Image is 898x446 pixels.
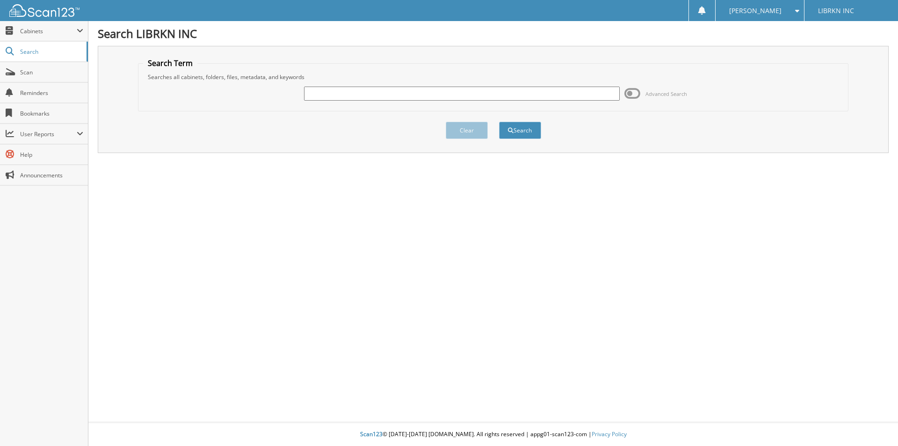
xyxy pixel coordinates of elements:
[592,430,627,438] a: Privacy Policy
[20,68,83,76] span: Scan
[729,8,782,14] span: [PERSON_NAME]
[20,110,83,117] span: Bookmarks
[360,430,383,438] span: Scan123
[143,58,197,68] legend: Search Term
[818,8,854,14] span: LIBRKN INC
[88,423,898,446] div: © [DATE]-[DATE] [DOMAIN_NAME]. All rights reserved | appg01-scan123-com |
[143,73,844,81] div: Searches all cabinets, folders, files, metadata, and keywords
[446,122,488,139] button: Clear
[98,26,889,41] h1: Search LIBRKN INC
[20,89,83,97] span: Reminders
[499,122,541,139] button: Search
[20,130,77,138] span: User Reports
[20,171,83,179] span: Announcements
[20,48,82,56] span: Search
[20,151,83,159] span: Help
[20,27,77,35] span: Cabinets
[645,90,687,97] span: Advanced Search
[9,4,80,17] img: scan123-logo-white.svg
